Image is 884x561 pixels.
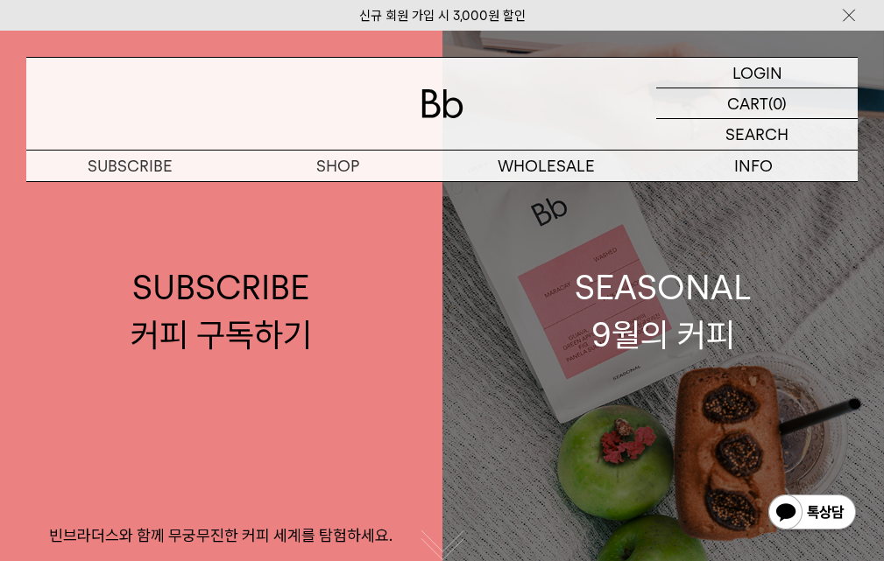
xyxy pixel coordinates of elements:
a: LOGIN [656,58,858,88]
p: WHOLESALE [442,151,650,181]
img: 카카오톡 채널 1:1 채팅 버튼 [767,493,858,535]
a: SUBSCRIBE [26,151,234,181]
a: 신규 회원 가입 시 3,000원 할인 [359,8,526,24]
p: SEARCH [725,119,789,150]
p: (0) [768,88,787,118]
div: SUBSCRIBE 커피 구독하기 [131,264,312,357]
p: CART [727,88,768,118]
img: 로고 [421,89,463,118]
p: LOGIN [732,58,782,88]
a: CART (0) [656,88,858,119]
div: SEASONAL 9월의 커피 [575,264,752,357]
a: SHOP [234,151,442,181]
p: INFO [650,151,858,181]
